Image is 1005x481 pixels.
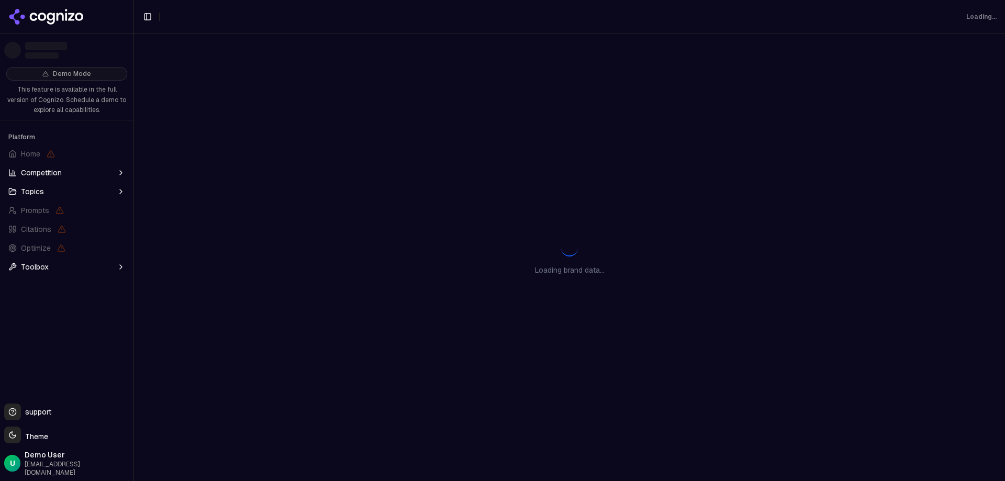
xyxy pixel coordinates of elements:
span: support [21,407,51,417]
button: Competition [4,164,129,181]
span: Home [21,149,40,159]
span: Competition [21,167,62,178]
span: Topics [21,186,44,197]
span: U [10,458,15,468]
span: Demo User [25,450,129,460]
div: Platform [4,129,129,146]
p: Loading brand data... [535,265,605,275]
div: Loading... [966,13,997,21]
span: Optimize [21,243,51,253]
span: Citations [21,224,51,234]
span: Demo Mode [53,70,91,78]
p: This feature is available in the full version of Cognizo. Schedule a demo to explore all capabili... [6,85,127,116]
span: Prompts [21,205,49,216]
button: Toolbox [4,259,129,275]
button: Topics [4,183,129,200]
span: [EMAIL_ADDRESS][DOMAIN_NAME] [25,460,129,477]
span: Toolbox [21,262,49,272]
span: Theme [21,432,48,441]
